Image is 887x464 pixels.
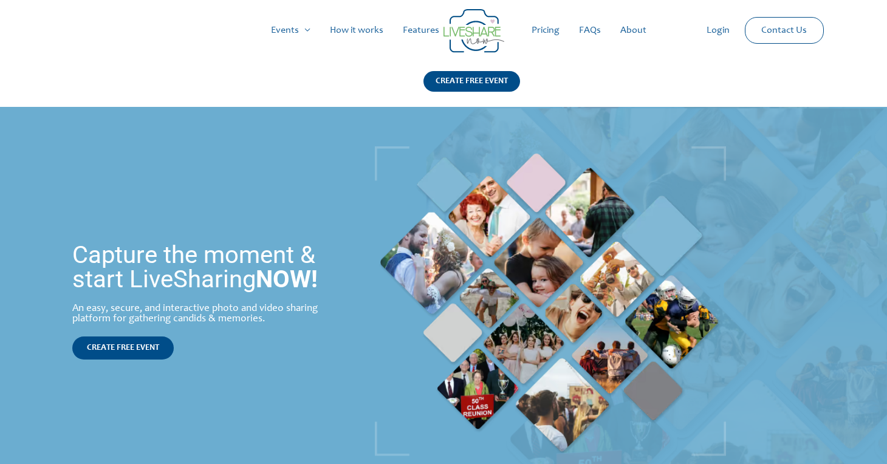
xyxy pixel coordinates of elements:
a: Pricing [522,11,569,50]
a: Events [261,11,320,50]
a: CREATE FREE EVENT [72,336,174,360]
span: CREATE FREE EVENT [87,344,159,352]
div: An easy, secure, and interactive photo and video sharing platform for gathering candids & memories. [72,304,352,324]
img: home_banner_pic | Live Photo Slideshow for Events | Create Free Events Album for Any Occasion [375,146,726,456]
a: FAQs [569,11,611,50]
a: Features [393,11,449,50]
a: CREATE FREE EVENT [423,71,520,107]
strong: NOW! [256,265,318,293]
div: CREATE FREE EVENT [423,71,520,92]
a: About [611,11,656,50]
a: How it works [320,11,393,50]
nav: Site Navigation [21,11,866,50]
a: Contact Us [752,18,817,43]
img: Group 14 | Live Photo Slideshow for Events | Create Free Events Album for Any Occasion [443,9,504,53]
h1: Capture the moment & start LiveSharing [72,243,352,292]
a: Login [697,11,739,50]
